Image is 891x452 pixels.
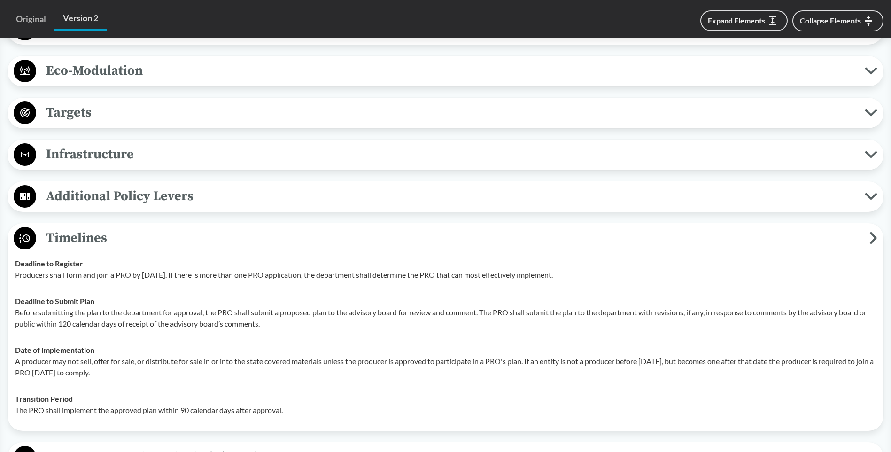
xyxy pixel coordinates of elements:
[15,345,94,354] strong: Date of Implementation
[11,143,880,167] button: Infrastructure
[36,144,865,165] span: Infrastructure
[700,10,788,31] button: Expand Elements
[36,102,865,123] span: Targets
[11,101,880,125] button: Targets
[11,185,880,209] button: Additional Policy Levers
[11,226,880,250] button: Timelines
[36,186,865,207] span: Additional Policy Levers
[36,227,869,249] span: Timelines
[54,8,107,31] a: Version 2
[15,296,94,305] strong: Deadline to Submit Plan
[792,10,883,31] button: Collapse Elements
[15,356,876,378] p: A producer may not sell, offer for sale, or distribute for sale in or into the state covered mate...
[15,307,876,329] p: Before submitting the plan to the department for approval, the PRO shall submit a proposed plan t...
[15,394,73,403] strong: Transition Period
[36,60,865,81] span: Eco-Modulation
[8,8,54,30] a: Original
[15,259,83,268] strong: Deadline to Register
[15,269,876,281] p: Producers shall form and join a PRO by [DATE]. If there is more than one PRO application, the dep...
[15,405,876,416] p: The PRO shall implement the approved plan within 90 calendar days after approval.
[11,59,880,83] button: Eco-Modulation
